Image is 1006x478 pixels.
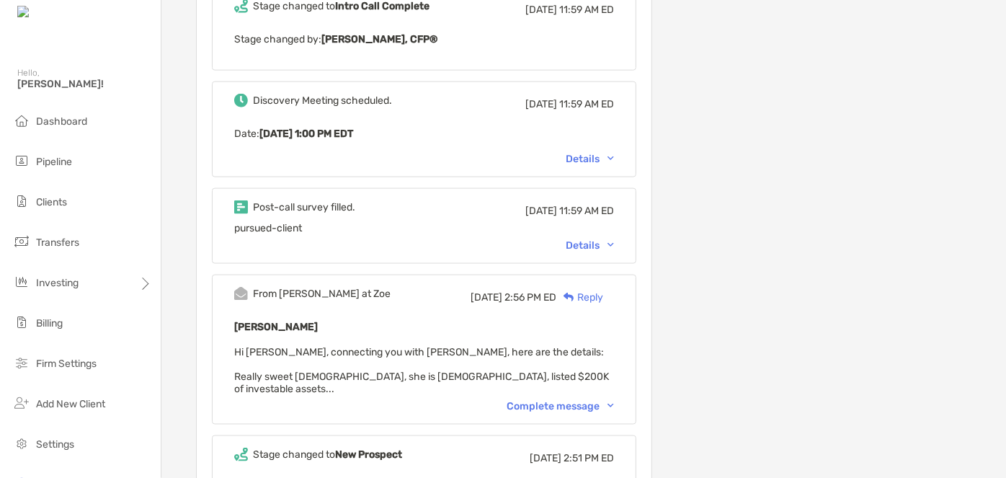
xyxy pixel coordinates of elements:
div: Post-call survey filled. [253,201,355,213]
span: [PERSON_NAME]! [17,78,152,90]
span: Billing [36,317,63,329]
img: dashboard icon [13,112,30,129]
span: Pipeline [36,156,72,168]
span: 11:59 AM ED [559,205,614,217]
span: 2:56 PM ED [504,291,556,304]
div: From [PERSON_NAME] at Zoe [253,288,391,300]
img: settings icon [13,435,30,452]
img: Event icon [234,94,248,107]
span: 11:59 AM ED [559,4,614,16]
img: Event icon [234,287,248,301]
span: Transfers [36,236,79,249]
p: Date : [234,125,614,143]
span: [DATE] [530,452,561,464]
img: investing icon [13,273,30,291]
span: [DATE] [525,98,557,110]
span: 11:59 AM ED [559,98,614,110]
b: [PERSON_NAME] [234,321,318,333]
span: Firm Settings [36,358,97,370]
img: firm-settings icon [13,354,30,371]
div: Reply [556,290,603,305]
img: clients icon [13,192,30,210]
img: transfers icon [13,233,30,250]
p: Stage changed by: [234,30,614,48]
span: [DATE] [471,291,502,304]
div: Complete message [507,400,614,412]
span: Clients [36,196,67,208]
img: Event icon [234,200,248,214]
span: Hi [PERSON_NAME], connecting you with [PERSON_NAME], here are the details: Really sweet [DEMOGRAP... [234,346,609,395]
img: billing icon [13,314,30,331]
div: Discovery Meeting scheduled. [253,94,392,107]
img: Event icon [234,448,248,461]
img: Chevron icon [607,404,614,408]
span: Settings [36,438,74,451]
img: Chevron icon [607,156,614,161]
span: Dashboard [36,115,87,128]
img: add_new_client icon [13,394,30,412]
img: Zoe Logo [17,6,79,19]
div: Stage changed to [253,448,402,461]
div: Details [566,153,614,165]
span: 2:51 PM ED [564,452,614,464]
span: [DATE] [525,4,557,16]
img: Reply icon [564,293,574,302]
div: Details [566,239,614,252]
img: Chevron icon [607,243,614,247]
span: pursued-client [234,222,302,234]
span: [DATE] [525,205,557,217]
span: Add New Client [36,398,105,410]
b: [PERSON_NAME], CFP® [321,33,437,45]
b: [DATE] 1:00 PM EDT [259,128,353,140]
b: New Prospect [335,448,402,461]
span: Investing [36,277,79,289]
img: pipeline icon [13,152,30,169]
